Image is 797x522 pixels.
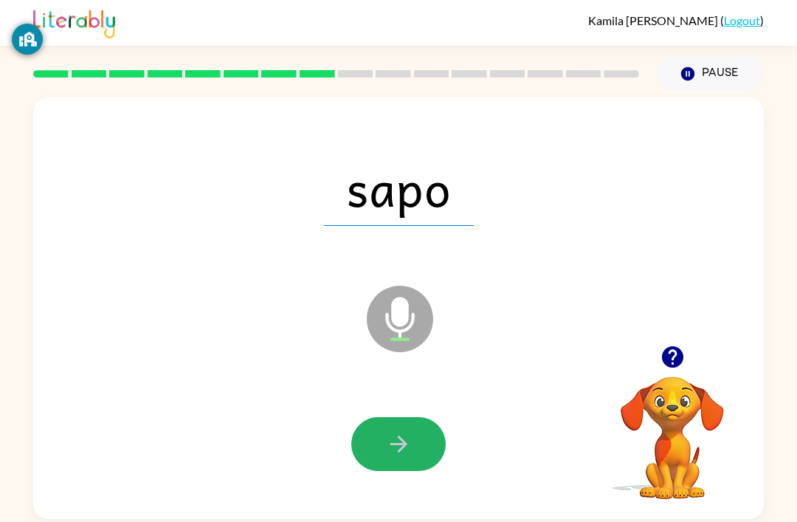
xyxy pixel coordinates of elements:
[324,149,474,226] span: sapo
[598,354,746,501] video: Your browser must support playing .mp4 files to use Literably. Please try using another browser.
[724,13,760,27] a: Logout
[588,13,764,27] div: ( )
[588,13,720,27] span: Kamila [PERSON_NAME]
[12,24,43,55] button: GoGuardian Privacy Information
[33,6,115,38] img: Literably
[657,57,764,91] button: Pause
